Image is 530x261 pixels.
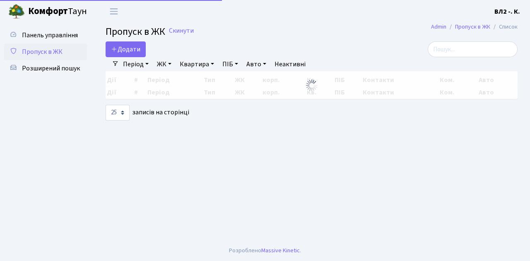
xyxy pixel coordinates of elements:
button: Переключити навігацію [104,5,124,18]
img: Обробка... [305,79,318,92]
a: Додати [106,41,146,57]
nav: breadcrumb [419,18,530,36]
a: Авто [243,57,270,71]
a: ПІБ [219,57,241,71]
img: logo.png [8,3,25,20]
b: Комфорт [28,5,68,18]
b: ВЛ2 -. К. [494,7,520,16]
span: Панель управління [22,31,78,40]
span: Додати [111,45,140,54]
label: записів на сторінці [106,105,189,121]
a: Період [120,57,152,71]
div: Розроблено . [229,246,301,255]
a: ВЛ2 -. К. [494,7,520,17]
select: записів на сторінці [106,105,130,121]
span: Пропуск в ЖК [22,47,63,56]
a: Квартира [176,57,217,71]
input: Пошук... [428,41,518,57]
a: Massive Kinetic [261,246,300,255]
a: Панель управління [4,27,87,43]
span: Розширений пошук [22,64,80,73]
a: Admin [431,22,446,31]
li: Список [490,22,518,31]
a: Неактивні [271,57,309,71]
a: Пропуск в ЖК [4,43,87,60]
a: Пропуск в ЖК [455,22,490,31]
span: Таун [28,5,87,19]
span: Пропуск в ЖК [106,24,165,39]
a: Розширений пошук [4,60,87,77]
a: Скинути [169,27,194,35]
a: ЖК [154,57,175,71]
